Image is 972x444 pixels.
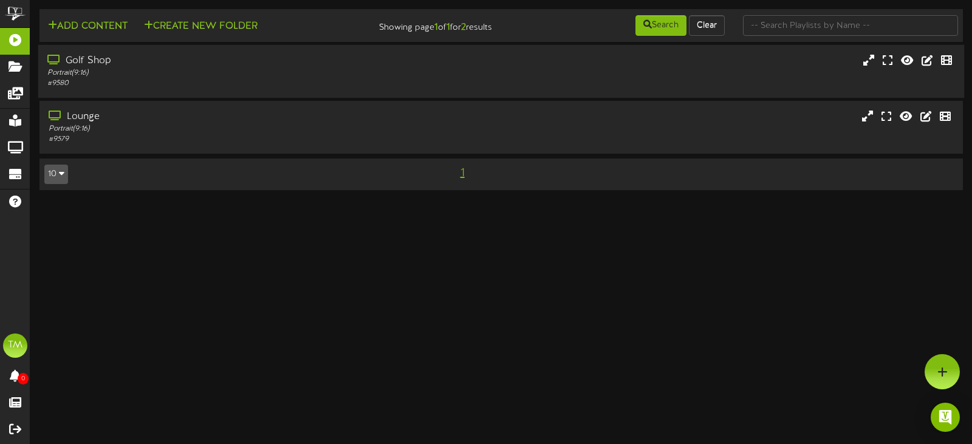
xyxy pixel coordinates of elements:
button: 10 [44,165,68,184]
span: 1 [457,166,468,180]
div: Lounge [49,110,415,124]
div: # 9580 [47,78,415,89]
div: Golf Shop [47,54,415,68]
div: Portrait ( 9:16 ) [47,68,415,78]
div: Portrait ( 9:16 ) [49,124,415,134]
input: -- Search Playlists by Name -- [743,15,958,36]
button: Create New Folder [140,19,261,34]
div: Open Intercom Messenger [931,403,960,432]
button: Search [635,15,686,36]
div: # 9579 [49,134,415,145]
div: Showing page of for results [346,14,501,35]
span: 0 [18,373,29,384]
strong: 1 [447,22,450,33]
div: TM [3,333,27,358]
strong: 1 [434,22,438,33]
strong: 2 [461,22,466,33]
button: Add Content [44,19,131,34]
button: Clear [689,15,725,36]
